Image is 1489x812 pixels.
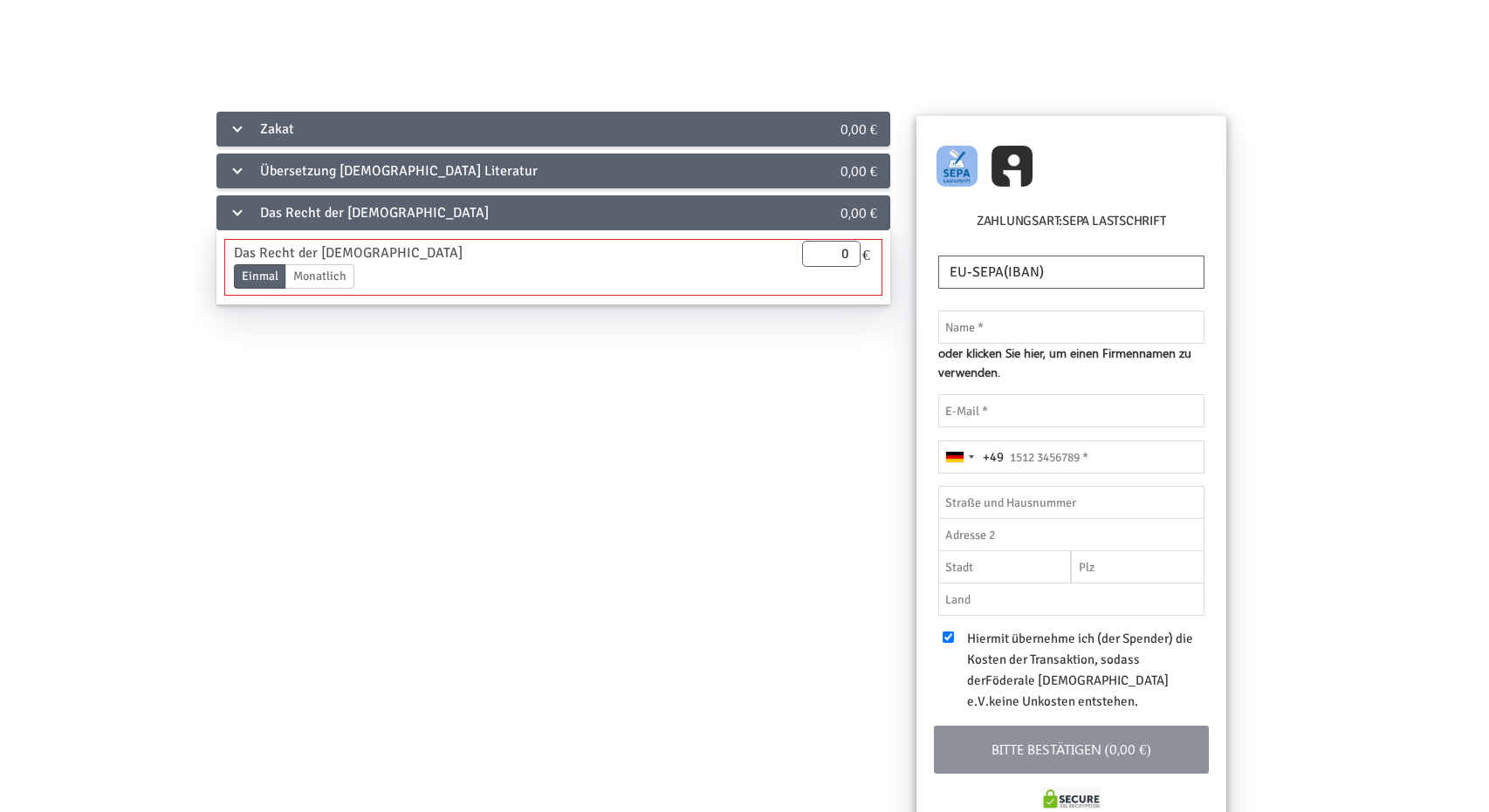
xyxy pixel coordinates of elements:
div: Zakat [216,112,779,147]
div: +49 [983,447,1004,467]
label: Einmal [234,264,286,289]
label: Monatlich [285,264,354,289]
img: GOCARDLESS [937,146,978,187]
h6: Zahlungsart: [934,211,1209,238]
img: GC_InstantBankPay [992,146,1033,187]
div: Das Recht der [DEMOGRAPHIC_DATA] [221,242,580,264]
span: oder klicken Sie hier, um einen Firmennamen zu verwenden. [938,344,1204,381]
input: Stadt [938,550,1071,583]
span: 0,00 € [841,119,877,138]
input: Adresse 2 [938,518,1204,551]
input: Name * [938,310,1204,344]
button: Selected country [939,441,1004,473]
input: 1512 3456789 * [938,440,1204,474]
span: 0,00 € [841,203,877,222]
div: Das Recht der [DEMOGRAPHIC_DATA] [216,195,779,230]
div: Übersetzung [DEMOGRAPHIC_DATA] Literatur [216,154,779,188]
span: Hiermit übernehme ich (der Spender) die Kosten der Transaktion, sodass der keine Unkosten entstehen. [967,631,1193,709]
input: Plz [1071,550,1204,583]
input: Land [938,583,1204,616]
button: Bitte bestätigen (0,00 €) [934,726,1209,774]
span: € [861,241,872,267]
input: E-Mail * [938,394,1204,427]
input: Straße und Hausnummer [938,486,1204,519]
label: SEPA Lastschrift [1062,211,1165,231]
span: 0,00 € [841,161,877,180]
span: Föderale [DEMOGRAPHIC_DATA] e.V. [967,672,1169,709]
